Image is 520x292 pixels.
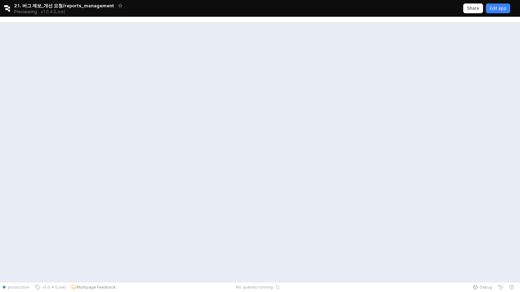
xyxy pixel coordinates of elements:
button: Multipage Feedback [68,282,118,292]
button: Share app [463,3,483,13]
button: History [495,282,506,292]
button: Reset app state [274,285,281,289]
span: No queries running [236,284,273,290]
button: Debug [470,282,495,292]
button: Releases and History [37,7,69,17]
span: production [8,284,29,290]
p: Edit app [490,6,506,11]
button: Add app to favorites [117,2,124,9]
span: Previewing [14,8,37,15]
span: 21. 버그 제보_개선 요청/reports_management [14,2,114,9]
span: Debug [480,284,492,290]
p: v1.0.4 (Live) [41,9,65,15]
button: Help [506,282,517,292]
span: v1.0.4 (Live) [40,284,66,290]
p: Multipage Feedback [77,284,116,290]
p: Share [467,6,479,11]
button: Edit app [486,3,510,13]
div: Previewing v1.0.4 (Live) [14,7,69,17]
button: v1.0.4 (Live) [32,282,68,292]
